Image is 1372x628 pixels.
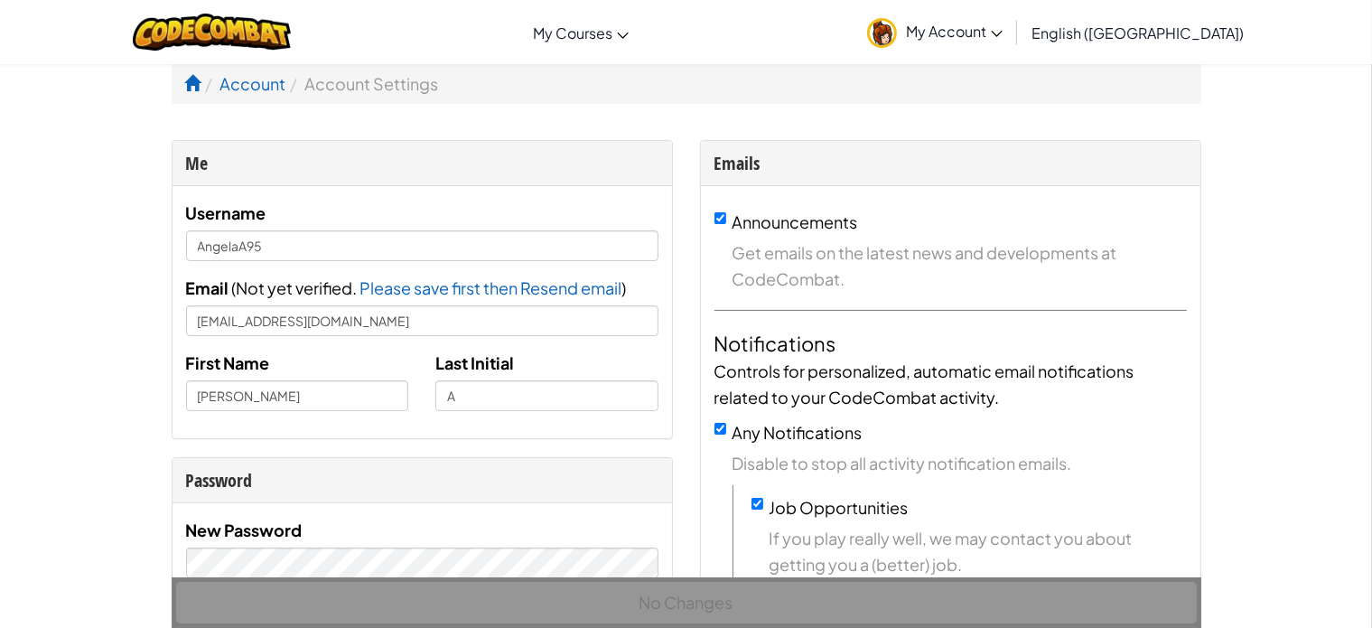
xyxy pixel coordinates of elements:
[770,497,909,518] label: Job Opportunities
[186,200,266,226] label: Username
[360,277,622,298] span: Please save first then Resend email
[186,517,303,543] label: New Password
[714,329,1187,358] h4: Notifications
[733,239,1187,292] span: Get emails on the latest news and developments at CodeCombat.
[867,18,897,48] img: avatar
[622,277,627,298] span: )
[220,73,286,94] a: Account
[1022,8,1253,57] a: English ([GEOGRAPHIC_DATA])
[435,350,514,376] label: Last Initial
[133,14,291,51] img: CodeCombat logo
[229,277,237,298] span: (
[237,277,360,298] span: Not yet verified.
[533,23,612,42] span: My Courses
[733,211,858,232] label: Announcements
[858,4,1012,61] a: My Account
[186,467,658,493] div: Password
[186,150,658,176] div: Me
[286,70,439,97] li: Account Settings
[733,422,863,443] label: Any Notifications
[770,525,1187,577] span: If you play really well, we may contact you about getting you a (better) job.
[1031,23,1244,42] span: English ([GEOGRAPHIC_DATA])
[714,361,1134,408] span: Controls for personalized, automatic email notifications related to your CodeCombat activity.
[906,22,1003,41] span: My Account
[733,450,1187,476] span: Disable to stop all activity notification emails.
[524,8,638,57] a: My Courses
[714,150,1187,176] div: Emails
[186,277,229,298] span: Email
[186,350,270,376] label: First Name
